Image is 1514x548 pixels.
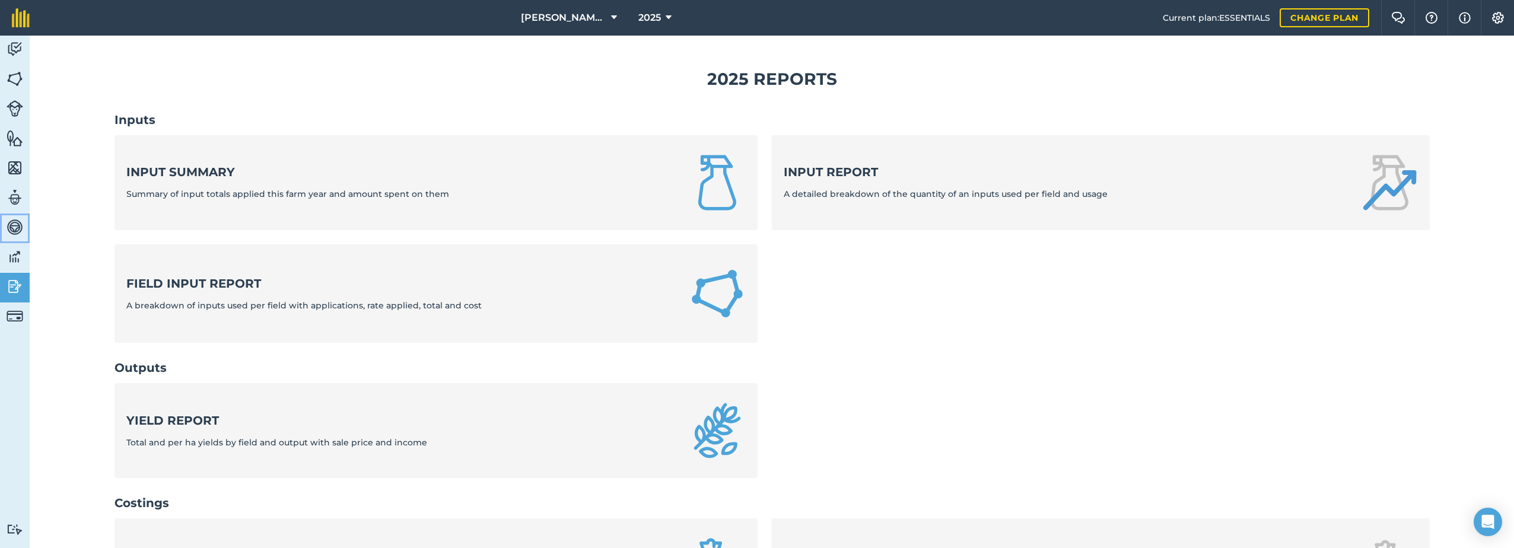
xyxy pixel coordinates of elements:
[784,164,1108,180] strong: Input report
[7,308,23,324] img: svg+xml;base64,PD94bWwgdmVyc2lvbj0iMS4wIiBlbmNvZGluZz0idXRmLTgiPz4KPCEtLSBHZW5lcmF0b3I6IEFkb2JlIE...
[114,359,1430,376] h2: Outputs
[126,300,482,311] span: A breakdown of inputs used per field with applications, rate applied, total and cost
[126,164,449,180] strong: Input summary
[638,11,661,25] span: 2025
[126,437,427,448] span: Total and per ha yields by field and output with sale price and income
[1424,12,1439,24] img: A question mark icon
[1459,11,1471,25] img: svg+xml;base64,PHN2ZyB4bWxucz0iaHR0cDovL3d3dy53My5vcmcvMjAwMC9zdmciIHdpZHRoPSIxNyIgaGVpZ2h0PSIxNy...
[1474,508,1502,536] div: Open Intercom Messenger
[7,524,23,535] img: svg+xml;base64,PD94bWwgdmVyc2lvbj0iMS4wIiBlbmNvZGluZz0idXRmLTgiPz4KPCEtLSBHZW5lcmF0b3I6IEFkb2JlIE...
[126,275,482,292] strong: Field Input Report
[689,263,746,324] img: Field Input Report
[7,189,23,206] img: svg+xml;base64,PD94bWwgdmVyc2lvbj0iMS4wIiBlbmNvZGluZz0idXRmLTgiPz4KPCEtLSBHZW5lcmF0b3I6IEFkb2JlIE...
[7,248,23,266] img: svg+xml;base64,PD94bWwgdmVyc2lvbj0iMS4wIiBlbmNvZGluZz0idXRmLTgiPz4KPCEtLSBHZW5lcmF0b3I6IEFkb2JlIE...
[689,402,746,459] img: Yield report
[689,154,746,211] img: Input summary
[1361,154,1418,211] img: Input report
[126,189,449,199] span: Summary of input totals applied this farm year and amount spent on them
[49,66,1495,93] h1: 2025 Reports
[1491,12,1505,24] img: A cog icon
[114,495,1430,511] h2: Costings
[772,135,1430,230] a: Input reportA detailed breakdown of the quantity of an inputs used per field and usage
[114,383,758,478] a: Yield reportTotal and per ha yields by field and output with sale price and income
[114,135,758,230] a: Input summarySummary of input totals applied this farm year and amount spent on them
[12,8,30,27] img: fieldmargin Logo
[7,218,23,236] img: svg+xml;base64,PD94bWwgdmVyc2lvbj0iMS4wIiBlbmNvZGluZz0idXRmLTgiPz4KPCEtLSBHZW5lcmF0b3I6IEFkb2JlIE...
[7,278,23,295] img: svg+xml;base64,PD94bWwgdmVyc2lvbj0iMS4wIiBlbmNvZGluZz0idXRmLTgiPz4KPCEtLSBHZW5lcmF0b3I6IEFkb2JlIE...
[1391,12,1405,24] img: Two speech bubbles overlapping with the left bubble in the forefront
[7,40,23,58] img: svg+xml;base64,PD94bWwgdmVyc2lvbj0iMS4wIiBlbmNvZGluZz0idXRmLTgiPz4KPCEtLSBHZW5lcmF0b3I6IEFkb2JlIE...
[1280,8,1369,27] a: Change plan
[1163,11,1270,24] span: Current plan : ESSENTIALS
[7,159,23,177] img: svg+xml;base64,PHN2ZyB4bWxucz0iaHR0cDovL3d3dy53My5vcmcvMjAwMC9zdmciIHdpZHRoPSI1NiIgaGVpZ2h0PSI2MC...
[521,11,606,25] span: [PERSON_NAME] Farm Life
[784,189,1108,199] span: A detailed breakdown of the quantity of an inputs used per field and usage
[114,111,1430,128] h2: Inputs
[126,412,427,429] strong: Yield report
[7,129,23,147] img: svg+xml;base64,PHN2ZyB4bWxucz0iaHR0cDovL3d3dy53My5vcmcvMjAwMC9zdmciIHdpZHRoPSI1NiIgaGVpZ2h0PSI2MC...
[114,244,758,343] a: Field Input ReportA breakdown of inputs used per field with applications, rate applied, total and...
[7,70,23,88] img: svg+xml;base64,PHN2ZyB4bWxucz0iaHR0cDovL3d3dy53My5vcmcvMjAwMC9zdmciIHdpZHRoPSI1NiIgaGVpZ2h0PSI2MC...
[7,100,23,117] img: svg+xml;base64,PD94bWwgdmVyc2lvbj0iMS4wIiBlbmNvZGluZz0idXRmLTgiPz4KPCEtLSBHZW5lcmF0b3I6IEFkb2JlIE...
